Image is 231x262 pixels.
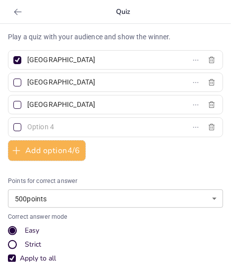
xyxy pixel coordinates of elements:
div: Easy [25,226,39,236]
div: Strict [25,240,41,250]
input: Option 4 [27,120,119,134]
p: Correct answer mode [8,213,223,222]
input: Option 3 [27,97,119,112]
div: 500 points [8,189,223,208]
button: Add option4/6 [8,140,86,161]
input: Option 1 [27,53,119,67]
input: Option 2 [27,75,119,89]
p: Play a quiz with your audience and show the winner. [8,32,223,42]
div: Strict [8,240,223,250]
p: Points for correct answer [8,177,223,186]
div: Easy [8,226,223,236]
